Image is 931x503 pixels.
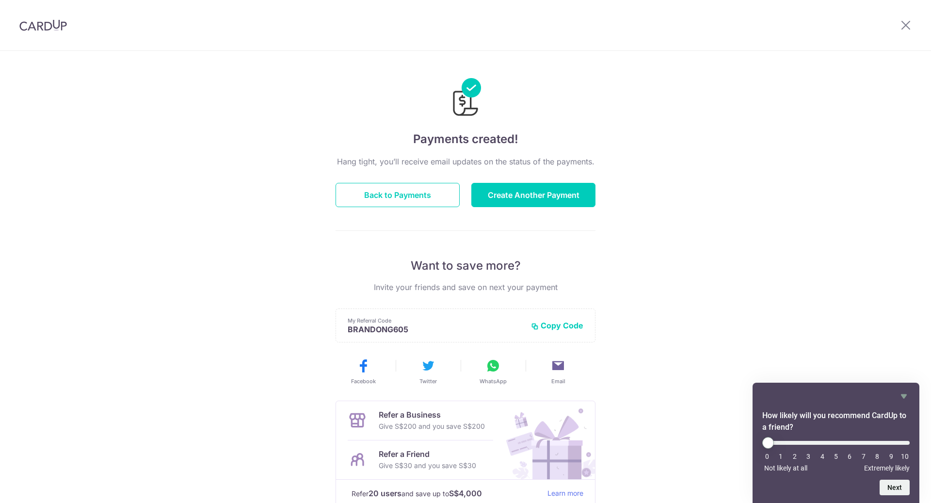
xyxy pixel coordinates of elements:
button: Facebook [335,358,392,385]
img: Payments [450,78,481,119]
li: 2 [790,453,800,460]
li: 6 [845,453,854,460]
p: Refer and save up to [352,487,540,500]
p: BRANDONG605 [348,325,523,334]
strong: S$4,000 [449,487,482,499]
span: WhatsApp [480,377,507,385]
span: Extremely likely [864,464,910,472]
p: Hang tight, you’ll receive email updates on the status of the payments. [336,156,595,167]
button: Create Another Payment [471,183,595,207]
div: How likely will you recommend CardUp to a friend? Select an option from 0 to 10, with 0 being Not... [762,437,910,472]
li: 7 [859,453,868,460]
strong: 20 users [369,487,401,499]
li: 3 [803,453,813,460]
p: Want to save more? [336,258,595,274]
button: Email [530,358,587,385]
li: 5 [831,453,841,460]
h4: Payments created! [336,130,595,148]
p: Give S$30 and you save S$30 [379,460,476,471]
li: 10 [900,453,910,460]
li: 4 [818,453,827,460]
p: Invite your friends and save on next your payment [336,281,595,293]
div: How likely will you recommend CardUp to a friend? Select an option from 0 to 10, with 0 being Not... [762,390,910,495]
button: Next question [880,480,910,495]
span: Not likely at all [764,464,807,472]
li: 1 [776,453,786,460]
img: CardUp [19,19,67,31]
span: Facebook [351,377,376,385]
span: Twitter [419,377,437,385]
h2: How likely will you recommend CardUp to a friend? Select an option from 0 to 10, with 0 being Not... [762,410,910,433]
li: 8 [872,453,882,460]
button: Hide survey [898,390,910,402]
button: Back to Payments [336,183,460,207]
p: Give S$200 and you save S$200 [379,421,485,432]
p: Refer a Business [379,409,485,421]
a: Learn more [547,487,583,500]
li: 9 [886,453,896,460]
button: Twitter [400,358,457,385]
img: Refer [497,401,595,479]
span: Email [551,377,565,385]
p: My Referral Code [348,317,523,325]
li: 0 [762,453,772,460]
p: Refer a Friend [379,448,476,460]
button: Copy Code [531,321,583,330]
button: WhatsApp [465,358,522,385]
